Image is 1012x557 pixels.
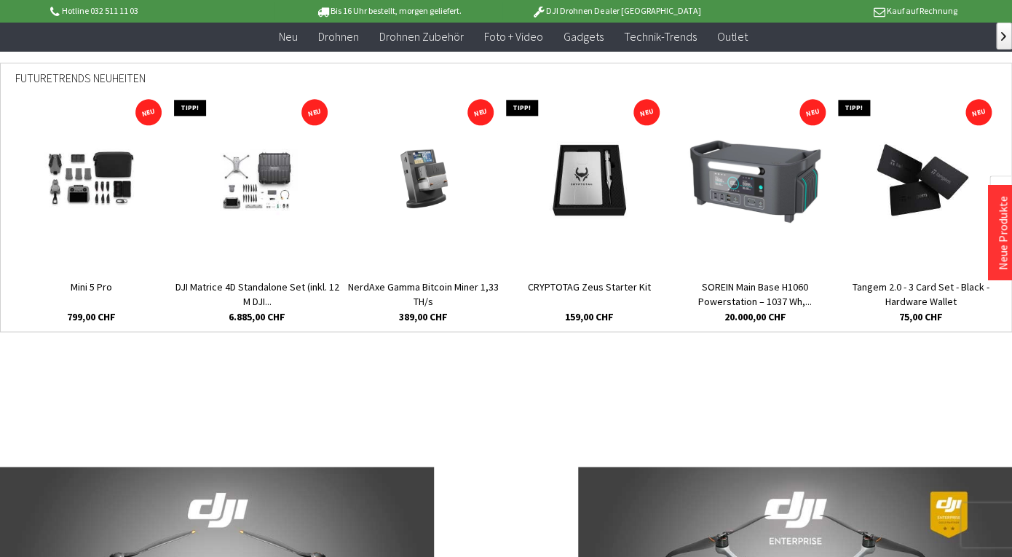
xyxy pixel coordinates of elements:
[369,22,474,52] a: Drohnen Zubehör
[553,22,614,52] a: Gadgets
[379,137,467,224] img: NerdAxe Gamma Bitcoin Miner 1,33 TH/s
[308,22,369,52] a: Drohnen
[614,22,707,52] a: Technik-Trends
[15,63,997,103] div: Futuretrends Neuheiten
[67,309,116,324] span: 799,00 CHF
[229,309,285,324] span: 6.885,00 CHF
[340,280,506,309] a: NerdAxe Gamma Bitcoin Miner 1,33 TH/s
[484,29,543,44] span: Foto + Video
[687,137,822,224] img: SOREIN Main Base H1060 Powerstation – 1037 Wh, 2200 W, LiFePO4
[269,22,308,52] a: Neu
[899,309,943,324] span: 75,00 CHF
[506,280,672,309] a: CRYPTOTAG Zeus Starter Kit
[717,29,748,44] span: Outlet
[545,137,633,224] img: CRYPTOTAG Zeus Starter Kit
[624,29,697,44] span: Technik-Trends
[707,22,758,52] a: Outlet
[1001,32,1006,41] span: 
[724,309,786,324] span: 20.000,00 CHF
[274,2,502,20] p: Bis 16 Uhr bestellt, morgen geliefert.
[379,29,464,44] span: Drohnen Zubehör
[995,196,1010,270] a: Neue Produkte
[279,29,298,44] span: Neu
[8,280,174,309] a: Mini 5 Pro
[564,29,604,44] span: Gadgets
[318,29,359,44] span: Drohnen
[672,280,838,309] a: SOREIN Main Base H1060 Powerstation – 1037 Wh,...
[25,137,157,224] img: Mini 5 Pro
[565,309,614,324] span: 159,00 CHF
[399,309,448,324] span: 389,00 CHF
[868,137,974,224] img: Tangem 2.0 - 3 Card Set - Black - Hardware Wallet
[502,2,730,20] p: DJI Drohnen Dealer [GEOGRAPHIC_DATA]
[47,2,274,20] p: Hotline 032 511 11 03
[474,22,553,52] a: Foto + Video
[838,280,1004,309] a: Tangem 2.0 - 3 Card Set - Black - Hardware Wallet
[730,2,957,20] p: Kauf auf Rechnung
[197,137,318,224] img: DJI Matrice 4D Standalone Set (inkl. 12 M DJI Care Enterprise Plus)
[174,280,340,309] a: DJI Matrice 4D Standalone Set (inkl. 12 M DJI...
